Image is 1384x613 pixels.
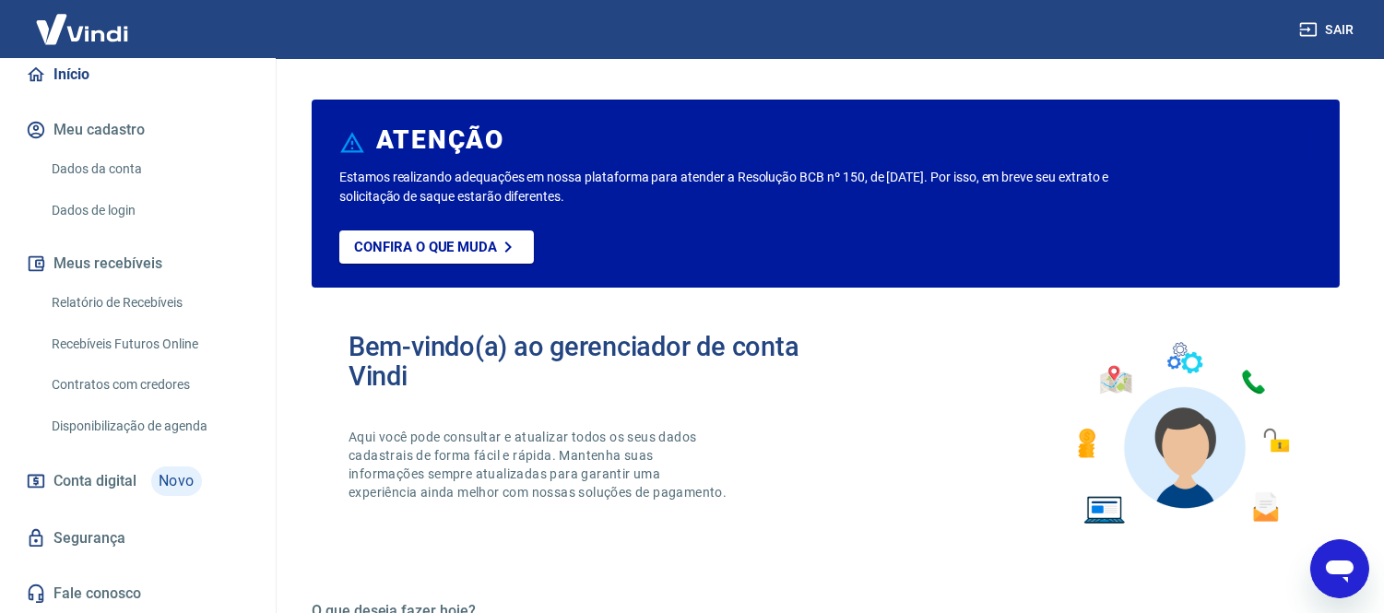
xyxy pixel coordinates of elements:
span: Conta digital [53,468,136,494]
a: Confira o que muda [339,230,534,264]
p: Confira o que muda [354,239,497,255]
p: Estamos realizando adequações em nossa plataforma para atender a Resolução BCB nº 150, de [DATE].... [339,168,1118,206]
a: Segurança [22,518,254,559]
img: Imagem de um avatar masculino com diversos icones exemplificando as funcionalidades do gerenciado... [1061,332,1303,536]
a: Relatório de Recebíveis [44,284,254,322]
a: Recebíveis Futuros Online [44,325,254,363]
img: Vindi [22,1,142,57]
a: Início [22,54,254,95]
h6: ATENÇÃO [376,131,504,149]
button: Sair [1295,13,1362,47]
iframe: Botão para abrir a janela de mensagens, conversa em andamento [1310,539,1369,598]
h2: Bem-vindo(a) ao gerenciador de conta Vindi [349,332,826,391]
a: Conta digitalNovo [22,459,254,503]
a: Disponibilização de agenda [44,407,254,445]
button: Meu cadastro [22,110,254,150]
p: Aqui você pode consultar e atualizar todos os seus dados cadastrais de forma fácil e rápida. Mant... [349,428,730,501]
button: Meus recebíveis [22,243,254,284]
a: Dados da conta [44,150,254,188]
span: Novo [151,466,202,496]
a: Contratos com credores [44,366,254,404]
a: Dados de login [44,192,254,230]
